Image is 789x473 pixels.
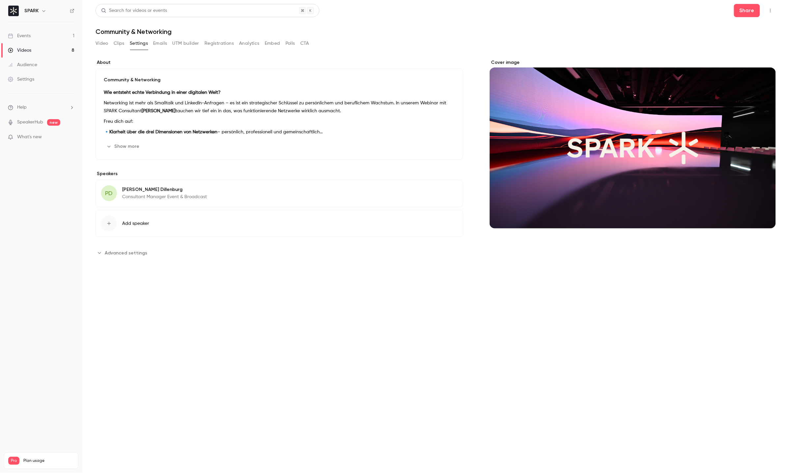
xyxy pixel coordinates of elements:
[8,62,37,68] div: Audience
[122,194,207,200] p: Consultant Manager Event & Broadcast
[8,104,74,111] li: help-dropdown-opener
[8,33,31,39] div: Events
[24,8,39,14] h6: SPARK
[95,248,463,258] section: Advanced settings
[95,248,151,258] button: Advanced settings
[204,38,234,49] button: Registrations
[17,119,43,126] a: SpeakerHub
[265,38,280,49] button: Embed
[490,59,776,66] label: Cover image
[105,250,147,256] span: Advanced settings
[23,458,74,463] span: Plan usage
[114,38,124,49] button: Clips
[765,5,776,16] button: Top Bar Actions
[8,457,19,465] span: Pro
[95,171,463,177] label: Speakers
[300,38,309,49] button: CTA
[173,38,199,49] button: UTM builder
[95,210,463,237] button: Add speaker
[734,4,760,17] button: Share
[17,134,42,141] span: What's new
[8,76,34,83] div: Settings
[95,180,463,207] div: PD[PERSON_NAME] DillenburgConsultant Manager Event & Broadcast
[104,99,455,115] p: Networking ist mehr als Smalltalk und LinkedIn-Anfragen – es ist ein strategischer Schlüssel zu p...
[17,104,27,111] span: Help
[122,220,149,227] span: Add speaker
[286,38,295,49] button: Polls
[95,28,776,36] h1: Community & Networking
[122,186,207,193] p: [PERSON_NAME] Dillenburg
[142,109,176,113] strong: [PERSON_NAME]
[130,38,148,49] button: Settings
[95,38,108,49] button: Video
[153,38,167,49] button: Emails
[8,47,31,54] div: Videos
[109,130,217,134] strong: Klarheit über die drei Dimensionen von Netzwerken
[490,59,776,228] section: Cover image
[239,38,259,49] button: Analytics
[95,59,463,66] label: About
[104,90,221,95] strong: Wie entsteht echte Verbindung in einer digitalen Welt?
[105,189,113,198] span: PD
[101,7,167,14] div: Search for videos or events
[47,119,60,126] span: new
[104,118,455,125] p: Freu dich auf:
[104,141,143,152] button: Show more
[8,6,19,16] img: SPARK
[104,77,455,83] p: Community & Networking
[67,134,74,140] iframe: Noticeable Trigger
[104,128,455,136] p: 🔹 – persönlich, professionell und gemeinschaftlich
